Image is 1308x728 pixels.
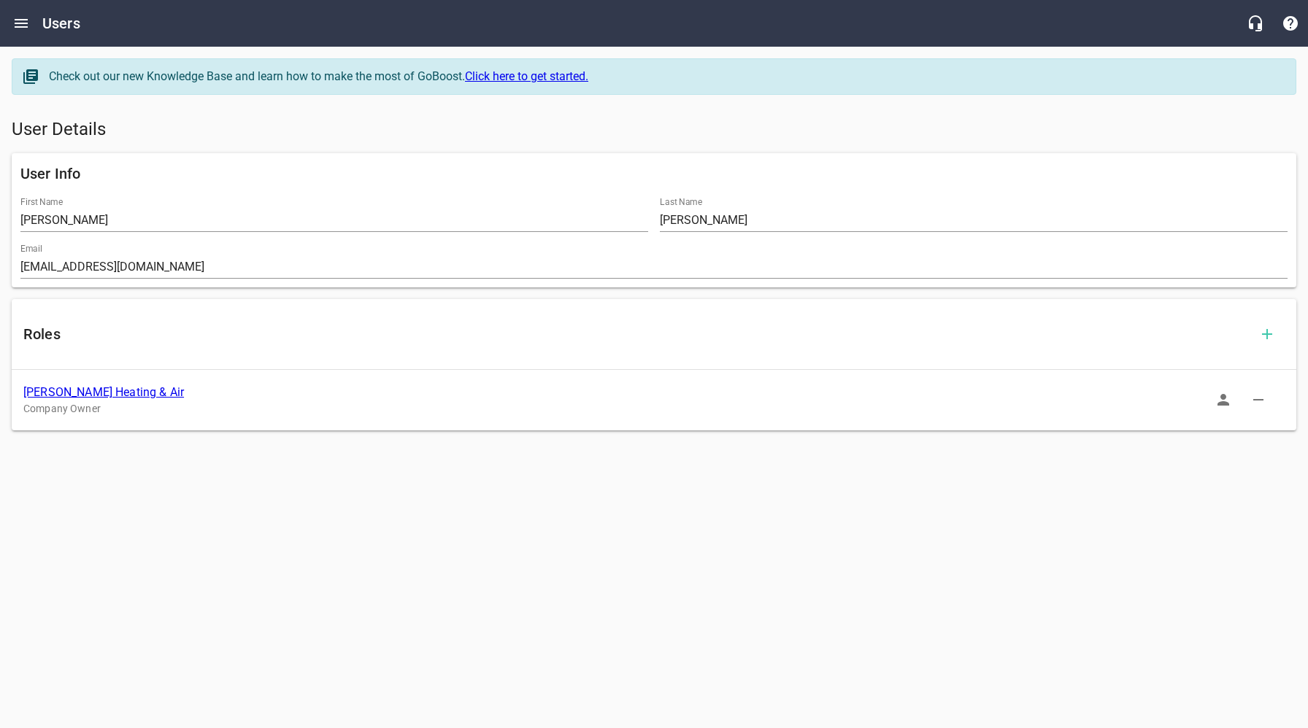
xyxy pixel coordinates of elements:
button: Add Role [1250,317,1285,352]
h6: Roles [23,322,1250,346]
label: Email [20,244,42,253]
label: First Name [20,198,63,206]
p: Company Owner [23,401,1261,417]
h6: User Info [20,162,1288,185]
h5: User Details [12,118,1296,142]
button: Live Chat [1238,6,1273,41]
a: Click here to get started. [465,69,588,83]
button: Sign In as Role [1206,382,1241,417]
button: Delete Role [1241,382,1276,417]
a: [PERSON_NAME] Heating & Air [23,385,184,399]
button: Support Portal [1273,6,1308,41]
div: Check out our new Knowledge Base and learn how to make the most of GoBoost. [49,68,1281,85]
button: Open drawer [4,6,39,41]
h6: Users [42,12,80,35]
label: Last Name [660,198,702,206]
